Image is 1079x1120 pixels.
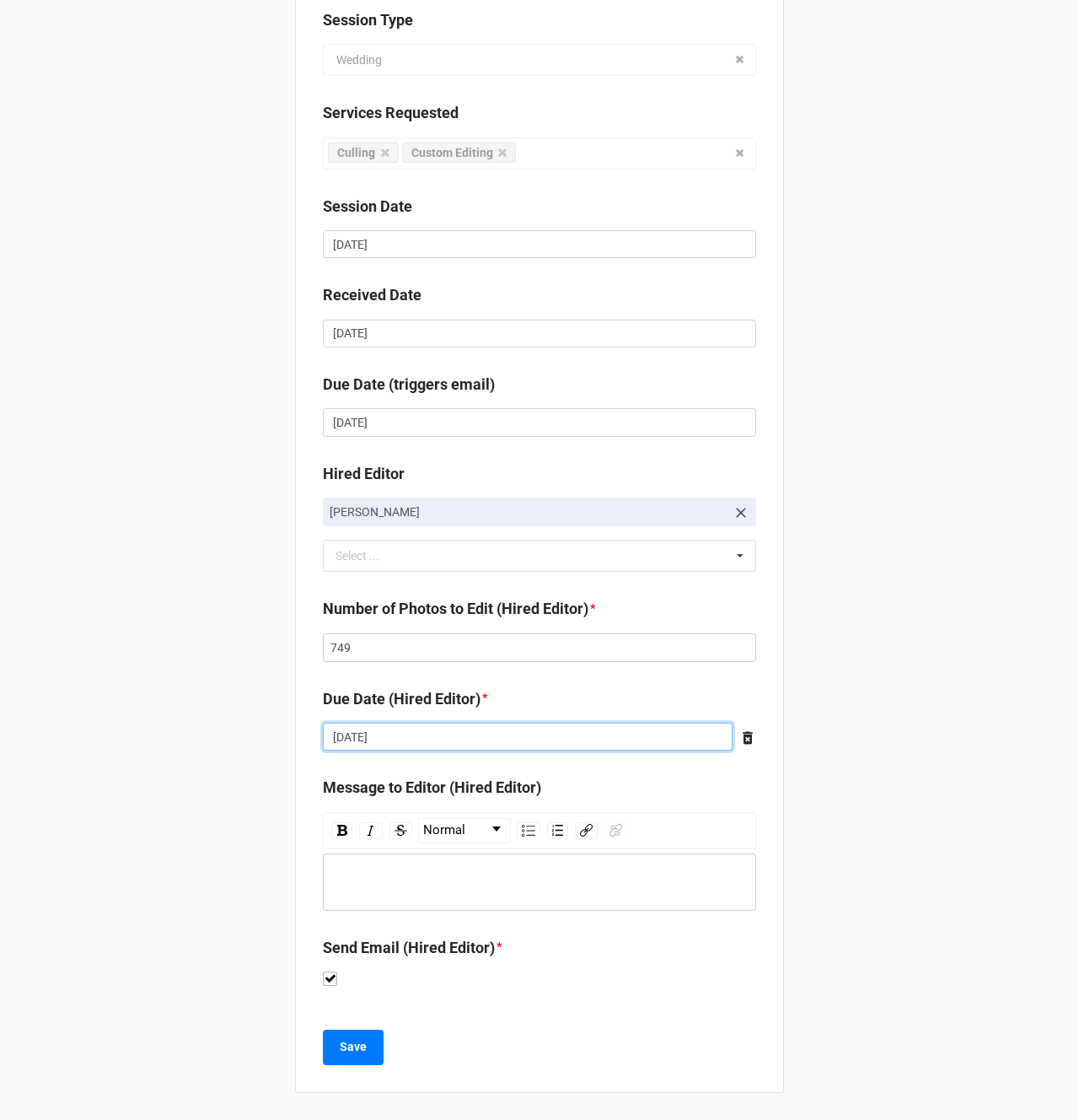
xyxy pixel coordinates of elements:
[330,503,726,520] p: [PERSON_NAME]
[389,822,412,839] div: Strikethrough
[323,812,756,849] div: rdw-toolbar
[359,822,383,839] div: Italic
[328,818,416,843] div: rdw-inline-control
[323,320,756,348] input: Date
[323,230,756,259] input: Date
[323,936,495,960] label: Send Email (Hired Editor)
[547,822,568,839] div: Ordered
[517,822,540,839] div: Unordered
[331,822,352,839] div: Bold
[575,822,598,839] div: Link
[323,462,405,486] label: Hired Editor
[323,1030,384,1065] button: Save
[572,818,631,843] div: rdw-link-control
[331,873,749,891] div: rdw-editor
[423,821,465,841] span: Normal
[323,597,588,621] label: Number of Photos to Edit (Hired Editor)
[416,818,513,843] div: rdw-block-control
[323,8,413,32] label: Session Type
[323,687,480,711] label: Due Date (Hired Editor)
[323,373,495,396] label: Due Date (triggers email)
[340,1038,367,1056] b: Save
[323,723,733,751] input: Date
[323,776,541,800] label: Message to Editor (Hired Editor)
[323,408,756,437] input: Date
[323,195,412,218] label: Session Date
[323,283,421,307] label: Received Date
[419,819,510,843] a: Block Type
[323,101,459,125] label: Services Requested
[323,812,756,911] div: rdw-wrapper
[513,818,572,843] div: rdw-list-control
[331,547,404,566] div: Select ...
[418,818,511,843] div: rdw-dropdown
[604,822,627,839] div: Unlink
